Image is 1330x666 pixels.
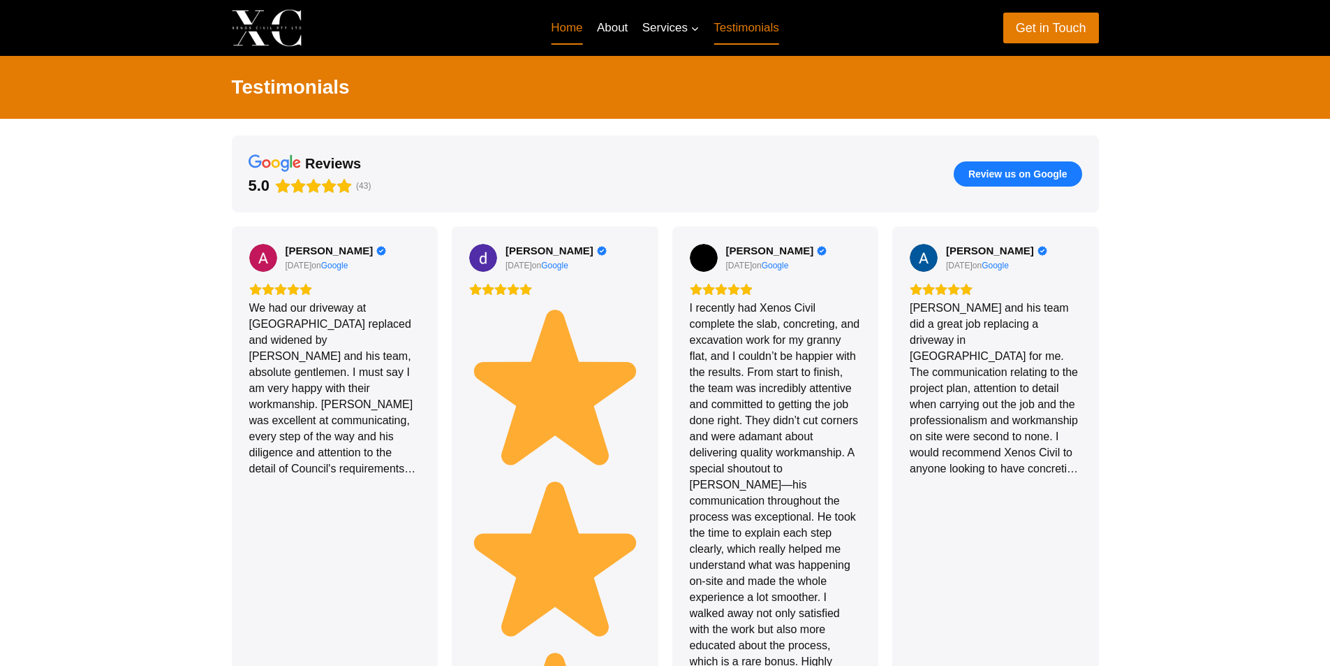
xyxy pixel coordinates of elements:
[968,168,1067,180] span: Review us on Google
[469,244,497,272] img: damon fyson
[249,244,277,272] img: Adrian Revell
[321,260,348,271] div: Google
[469,244,497,272] a: View on Google
[910,244,938,272] a: View on Google
[376,246,386,256] div: Verified Customer
[505,260,532,271] div: [DATE]
[541,260,568,271] div: Google
[910,283,1081,296] div: Rating: 5.0 out of 5
[356,181,371,191] span: (43)
[707,11,786,45] a: Testimonials
[590,11,635,45] a: About
[286,260,312,271] div: [DATE]
[762,260,789,271] a: View on Google
[954,161,1082,187] button: Review us on Google
[597,246,607,256] div: Verified Customer
[946,260,982,271] div: on
[321,260,348,271] a: View on Google
[286,260,321,271] div: on
[313,17,411,38] p: Xenos Civil
[910,300,1081,477] div: [PERSON_NAME] and his team did a great job replacing a driveway in [GEOGRAPHIC_DATA] for me. The ...
[232,9,302,46] img: Xenos Civil
[544,11,590,45] a: Home
[910,244,938,272] img: Andrew Stassen
[690,283,862,296] div: Rating: 5.0 out of 5
[249,176,353,196] div: Rating: 5.0 out of 5
[249,244,277,272] a: View on Google
[469,472,641,644] img: ⭐️
[762,260,789,271] div: Google
[249,300,421,477] div: We had our driveway at [GEOGRAPHIC_DATA] replaced and widened by [PERSON_NAME] and his team, abso...
[232,73,1099,102] h2: Testimonials
[544,11,786,45] nav: Primary Navigation
[946,245,1034,257] span: [PERSON_NAME]
[1037,246,1047,256] div: Verified Customer
[286,245,374,257] span: [PERSON_NAME]
[726,260,753,271] div: [DATE]
[726,245,827,257] a: Review by Hazar Cevikoglu
[469,300,641,472] img: ⭐️
[690,244,718,272] a: View on Google
[232,9,411,46] a: Xenos Civil
[305,154,361,173] div: reviews
[286,245,387,257] a: Review by Adrian Revell
[982,260,1009,271] div: Google
[505,245,593,257] span: [PERSON_NAME]
[946,260,973,271] div: [DATE]
[469,283,641,296] div: Rating: 5.0 out of 5
[249,176,270,196] div: 5.0
[817,246,827,256] div: Verified Customer
[1003,13,1099,43] a: Get in Touch
[635,11,707,45] button: Child menu of Services
[726,245,814,257] span: [PERSON_NAME]
[690,244,718,272] img: Hazar Cevikoglu
[505,260,541,271] div: on
[946,245,1047,257] a: Review by Andrew Stassen
[541,260,568,271] a: View on Google
[505,245,607,257] a: Review by damon fyson
[249,283,421,296] div: Rating: 5.0 out of 5
[982,260,1009,271] a: View on Google
[726,260,762,271] div: on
